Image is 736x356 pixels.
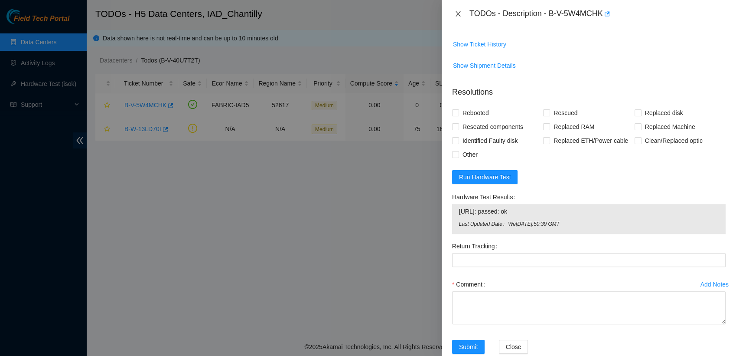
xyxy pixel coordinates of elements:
span: Show Ticket History [453,40,506,49]
span: Run Hardware Test [459,172,511,182]
span: Submit [459,342,478,352]
span: Rescued [550,106,581,120]
input: Return Tracking [452,253,726,267]
span: Close [506,342,521,352]
label: Hardware Test Results [452,190,519,204]
p: Resolutions [452,79,726,98]
div: Add Notes [700,281,729,287]
span: close [455,10,462,17]
textarea: Comment [452,291,726,324]
span: We[DATE]:50:39 GMT [508,220,719,228]
button: Submit [452,340,485,354]
div: TODOs - Description - B-V-5W4MCHK [469,7,726,21]
span: Show Shipment Details [453,61,516,70]
button: Close [452,10,464,18]
span: Identified Faulty disk [459,134,521,148]
button: Show Ticket History [453,37,507,51]
label: Comment [452,277,488,291]
span: Replaced Machine [642,120,699,134]
span: Replaced RAM [550,120,598,134]
span: Replaced ETH/Power cable [550,134,632,148]
span: Last Updated Date [459,220,508,228]
label: Return Tracking [452,239,501,253]
button: Close [499,340,528,354]
span: Reseated components [459,120,527,134]
span: Rebooted [459,106,492,120]
span: Clean/Replaced optic [642,134,706,148]
span: [URL]: passed: ok [459,207,719,216]
button: Add Notes [700,277,729,291]
span: Replaced disk [642,106,687,120]
span: Other [459,148,481,162]
button: Show Shipment Details [453,59,516,73]
button: Run Hardware Test [452,170,518,184]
